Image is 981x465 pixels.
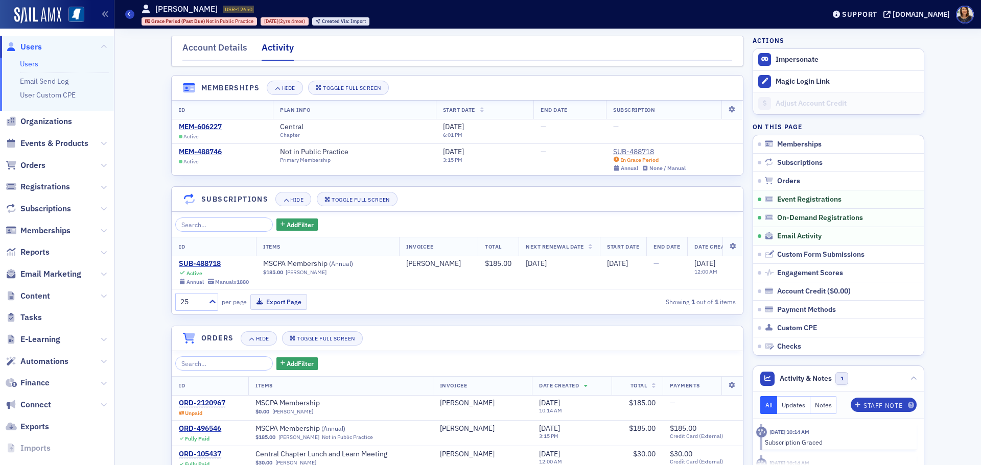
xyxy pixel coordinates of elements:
span: [DATE] [443,122,464,131]
span: ( Annual ) [329,259,353,267]
div: Created Via: Import [312,17,369,26]
span: [DATE] [264,18,278,25]
div: [DOMAIN_NAME] [893,10,950,19]
div: Annual [621,165,638,172]
span: Payments [670,382,699,389]
button: AddFilter [276,357,318,370]
span: $0.00 [830,286,848,296]
time: 7/1/2025 10:14 AM [769,428,809,435]
a: SailAMX [14,7,61,23]
strong: 1 [713,297,720,306]
div: 2023-04-11 00:00:00 [261,17,309,26]
button: AddFilter [276,218,318,231]
h4: Memberships [201,83,260,93]
span: $185.00 [629,398,656,407]
a: E-Learning [6,334,60,345]
div: Chapter [280,132,313,138]
span: $0.00 [255,408,269,415]
a: Not in Public Practice [280,148,358,157]
span: [DATE] [539,449,560,458]
div: Unpaid [185,410,202,417]
a: [PERSON_NAME] [272,408,313,415]
a: Reports [6,247,50,258]
span: 1 [835,372,848,385]
a: SUB-488718 [613,148,686,157]
button: Hide [267,81,302,95]
a: MSCPA Membership (Annual) [255,424,384,433]
span: MSCPA Membership [255,399,384,408]
div: None / Manual [649,165,686,172]
h4: Orders [201,333,233,344]
span: Add Filter [287,359,314,368]
div: Activity [262,41,294,61]
div: [PERSON_NAME] [406,259,461,268]
h4: On this page [753,122,924,131]
span: End Date [653,243,680,250]
span: MSCPA Membership [263,259,392,268]
div: MEM-606227 [179,123,222,132]
button: Export Page [250,294,307,310]
a: Events & Products [6,138,88,149]
span: Reports [20,247,50,258]
a: Orders [6,160,45,171]
button: Toggle Full Screen [282,331,363,346]
div: Adjust Account Credit [776,99,919,108]
a: Memberships [6,225,71,236]
span: Custom Form Submissions [777,250,865,259]
span: $30.00 [670,449,692,458]
span: $185.00 [670,424,696,433]
span: Todd Marion [440,424,525,433]
a: [PERSON_NAME] [286,269,326,276]
a: Exports [6,421,49,432]
div: Primary Membership [280,157,358,163]
span: Todd Marion [440,450,525,459]
a: ORD-496546 [179,424,221,433]
span: Users [20,41,42,53]
span: Total [485,243,502,250]
button: [DOMAIN_NAME] [883,11,953,18]
span: Items [255,382,273,389]
span: ID [179,382,185,389]
span: Items [263,243,281,250]
a: ORD-105437 [179,450,221,459]
span: $185.00 [255,434,275,440]
span: On-Demand Registrations [777,213,863,223]
span: Tasks [20,312,42,323]
span: Total [630,382,647,389]
h1: [PERSON_NAME] [155,4,218,15]
span: Date Created [539,382,579,389]
span: Payment Methods [777,305,836,314]
span: — [653,259,659,268]
span: [DATE] [443,147,464,156]
span: Event Registrations [777,195,842,204]
span: $185.00 [263,269,283,276]
span: ( Annual ) [321,424,345,432]
span: — [541,122,546,131]
span: Exports [20,421,49,432]
span: — [613,122,619,131]
div: Support [842,10,877,19]
time: 6:01 PM [443,131,462,138]
a: Subscriptions [6,203,71,214]
span: Activity & Notes [780,373,832,384]
div: MEM-488746 [179,148,222,157]
div: 25 [180,297,203,307]
span: [DATE] [607,259,628,268]
a: ORD-2120967 [179,399,225,408]
span: Next Renewal Date [526,243,584,250]
span: Email Activity [777,232,822,241]
span: Start Date [443,106,475,113]
span: Date Created [694,243,734,250]
h4: Actions [753,36,784,45]
span: Imports [20,443,51,454]
input: Search… [175,356,273,371]
span: USR-12650 [225,6,252,13]
span: Memberships [777,140,822,149]
div: (2yrs 4mos) [264,18,305,25]
span: Todd Marion [440,399,525,408]
div: Grace Period (Past Due): Grace Period (Past Due): Not in Public Practice [142,17,258,26]
span: Start Date [607,243,639,250]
